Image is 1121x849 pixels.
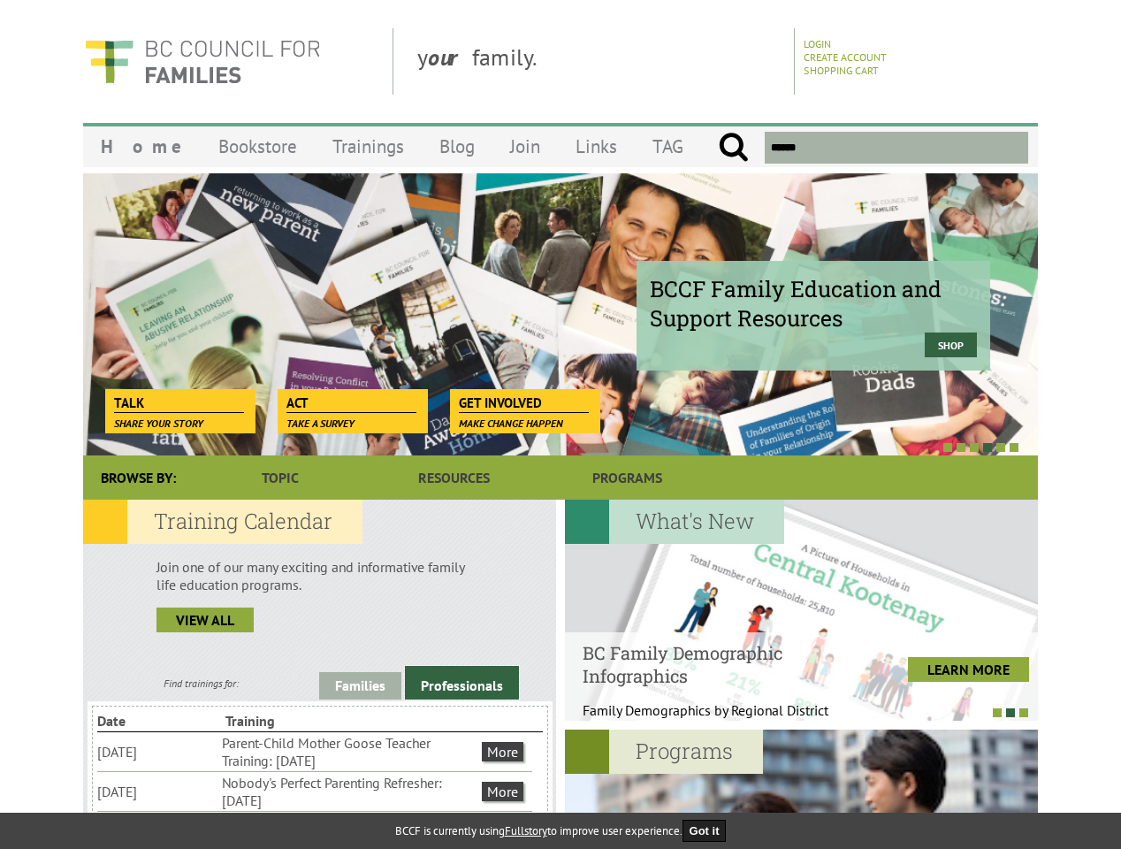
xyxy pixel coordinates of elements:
[505,823,547,838] a: Fullstory
[804,37,831,50] a: Login
[278,389,425,414] a: Act Take a survey
[804,64,879,77] a: Shopping Cart
[583,701,847,737] p: Family Demographics by Regional District Th...
[459,394,589,413] span: Get Involved
[804,50,887,64] a: Create Account
[541,455,714,500] a: Programs
[156,558,483,593] p: Join one of our many exciting and informative family life education programs.
[97,781,218,802] li: [DATE]
[908,657,1029,682] a: LEARN MORE
[565,730,763,774] h2: Programs
[650,274,977,333] span: BCCF Family Education and Support Resources
[114,417,203,430] span: Share your story
[450,389,598,414] a: Get Involved Make change happen
[83,500,362,544] h2: Training Calendar
[405,666,519,700] a: Professionals
[558,126,635,167] a: Links
[565,500,784,544] h2: What's New
[422,126,492,167] a: Blog
[105,389,253,414] a: Talk Share your story
[97,741,218,762] li: [DATE]
[156,608,254,632] a: view all
[482,742,523,761] a: More
[83,126,201,167] a: Home
[583,641,847,687] h4: BC Family Demographic Infographics
[482,782,523,801] a: More
[83,28,322,95] img: BC Council for FAMILIES
[225,710,350,731] li: Training
[925,333,977,357] a: Shop
[97,710,222,731] li: Date
[114,394,244,413] span: Talk
[367,455,540,500] a: Resources
[718,132,749,164] input: Submit
[286,417,355,430] span: Take a survey
[194,455,367,500] a: Topic
[635,126,701,167] a: TAG
[201,126,315,167] a: Bookstore
[83,677,319,690] div: Find trainings for:
[315,126,422,167] a: Trainings
[492,126,558,167] a: Join
[683,820,727,842] button: Got it
[319,672,401,700] a: Families
[403,28,795,95] div: y family.
[428,42,472,72] strong: our
[83,455,194,500] div: Browse By:
[459,417,563,430] span: Make change happen
[286,394,416,413] span: Act
[222,772,478,811] li: Nobody's Perfect Parenting Refresher: [DATE]
[222,732,478,771] li: Parent-Child Mother Goose Teacher Training: [DATE]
